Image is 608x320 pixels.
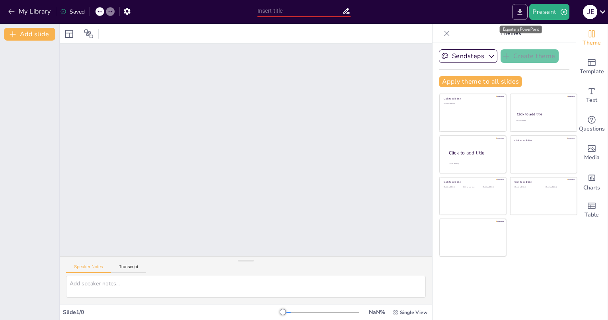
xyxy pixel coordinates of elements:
[580,67,604,76] span: Template
[583,39,601,47] span: Theme
[4,28,55,41] button: Add slide
[576,24,608,53] div: Change the overall theme
[546,186,571,188] div: Click to add text
[449,162,499,164] div: Click to add body
[576,167,608,196] div: Add charts and graphs
[463,186,481,188] div: Click to add text
[111,264,146,273] button: Transcript
[60,8,85,16] div: Saved
[583,4,597,20] button: J E
[514,180,571,183] div: Click to add title
[444,180,501,183] div: Click to add title
[516,120,569,122] div: Click to add text
[453,24,568,43] p: Themes
[400,309,427,316] span: Single View
[483,186,501,188] div: Click to add text
[63,27,76,40] div: Layout
[6,5,54,18] button: My Library
[500,25,542,33] div: Exportar a PowerPoint
[63,308,283,316] div: Slide 1 / 0
[514,139,571,142] div: Click to add title
[585,211,599,219] span: Table
[444,186,462,188] div: Click to add text
[583,183,600,192] span: Charts
[517,112,570,117] div: Click to add title
[576,81,608,110] div: Add text boxes
[439,49,497,63] button: Sendsteps
[512,4,528,20] button: Export to PowerPoint
[579,125,605,133] span: Questions
[444,97,501,100] div: Click to add title
[576,53,608,81] div: Add ready made slides
[439,76,522,87] button: Apply theme to all slides
[584,153,600,162] span: Media
[501,49,559,63] button: Create theme
[257,5,343,17] input: Insert title
[586,96,597,105] span: Text
[576,196,608,224] div: Add a table
[66,264,111,273] button: Speaker Notes
[514,186,540,188] div: Click to add text
[449,149,500,156] div: Click to add title
[84,29,94,39] span: Position
[529,4,569,20] button: Present
[583,5,597,19] div: J E
[367,308,386,316] div: NaN %
[576,110,608,139] div: Get real-time input from your audience
[576,139,608,167] div: Add images, graphics, shapes or video
[444,103,501,105] div: Click to add text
